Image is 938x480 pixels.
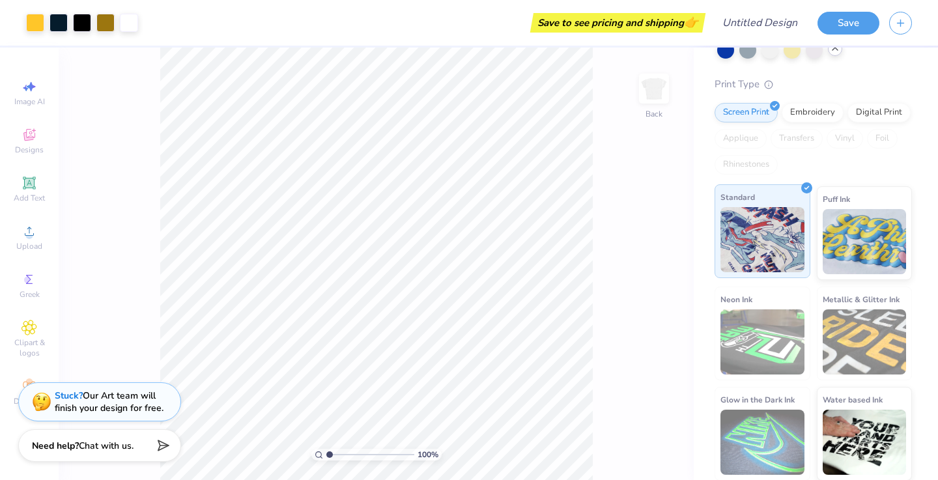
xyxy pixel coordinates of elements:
span: 100 % [418,449,438,460]
img: Glow in the Dark Ink [720,410,804,475]
input: Untitled Design [712,10,808,36]
img: Puff Ink [823,209,907,274]
div: Screen Print [715,103,778,122]
strong: Stuck? [55,389,83,402]
div: Transfers [771,129,823,148]
img: Metallic & Glitter Ink [823,309,907,374]
span: Standard [720,190,755,204]
strong: Need help? [32,440,79,452]
span: Designs [15,145,44,155]
div: Foil [867,129,898,148]
span: Decorate [14,396,45,406]
div: Back [646,108,662,120]
div: Save to see pricing and shipping [533,13,702,33]
img: Water based Ink [823,410,907,475]
div: Applique [715,129,767,148]
img: Standard [720,207,804,272]
span: Glow in the Dark Ink [720,393,795,406]
span: Greek [20,289,40,300]
span: Add Text [14,193,45,203]
span: Chat with us. [79,440,134,452]
div: Vinyl [827,129,863,148]
span: Image AI [14,96,45,107]
span: 👉 [684,14,698,30]
img: Neon Ink [720,309,804,374]
div: Embroidery [782,103,844,122]
span: Water based Ink [823,393,883,406]
div: Our Art team will finish your design for free. [55,389,163,414]
button: Save [817,12,879,35]
span: Clipart & logos [7,337,52,358]
img: Back [641,76,667,102]
div: Rhinestones [715,155,778,175]
span: Neon Ink [720,292,752,306]
span: Metallic & Glitter Ink [823,292,900,306]
div: Digital Print [847,103,911,122]
span: Puff Ink [823,192,850,206]
span: Upload [16,241,42,251]
div: Print Type [715,77,912,92]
